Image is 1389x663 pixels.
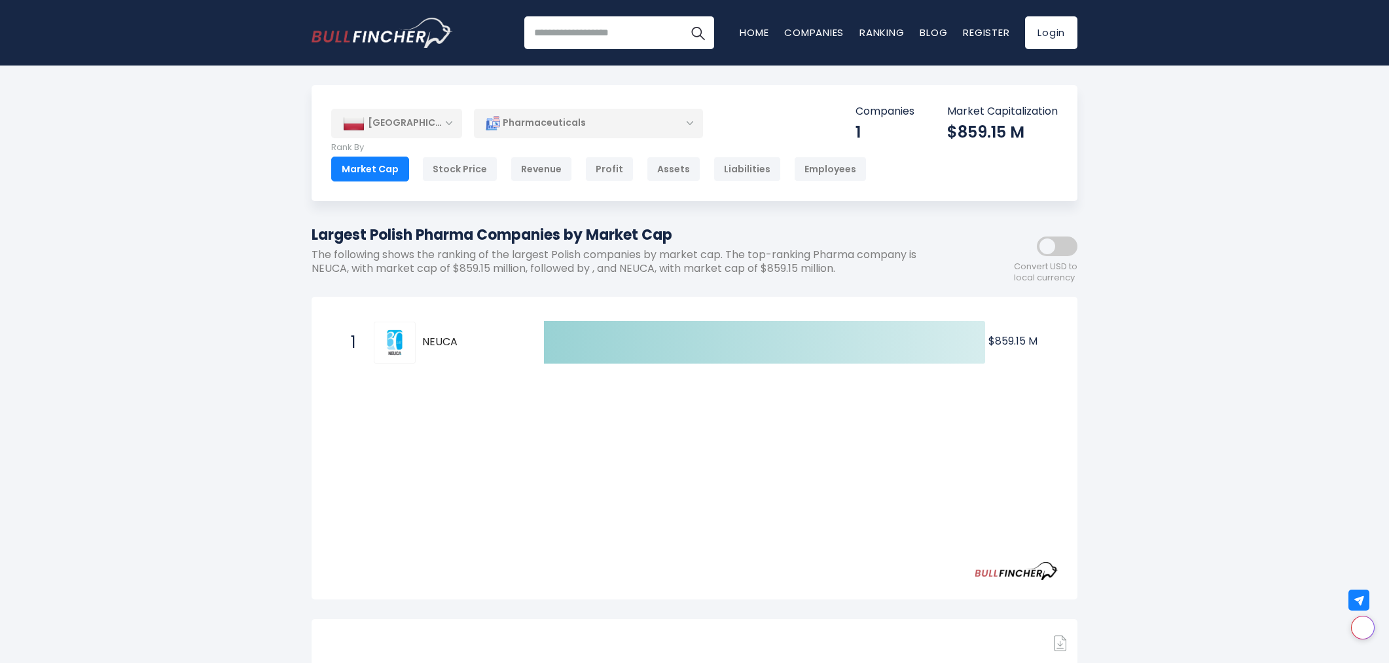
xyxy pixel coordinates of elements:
div: Stock Price [422,157,497,181]
h1: Largest Polish Pharma Companies by Market Cap [312,224,960,246]
a: Ranking [859,26,904,39]
button: Search [681,16,714,49]
span: Convert USD to local currency [1014,261,1077,284]
div: Assets [647,157,700,181]
span: NEUCA [422,335,521,349]
span: 1 [344,331,357,354]
text: $859.15 M [988,333,1037,349]
a: Go to homepage [312,18,452,48]
div: Revenue [511,157,572,181]
div: Employees [794,157,867,181]
a: Home [740,26,768,39]
img: Bullfincher logo [312,18,453,48]
a: Register [963,26,1009,39]
div: $859.15 M [947,122,1058,142]
p: The following shows the ranking of the largest Polish companies by market cap. The top-ranking Ph... [312,248,960,276]
p: Market Capitalization [947,105,1058,119]
a: Login [1025,16,1077,49]
a: Companies [784,26,844,39]
p: Companies [856,105,914,119]
div: 1 [856,122,914,142]
div: Pharmaceuticals [474,108,703,138]
img: NEUCA [376,324,414,362]
div: [GEOGRAPHIC_DATA] [331,109,462,138]
a: Blog [920,26,947,39]
p: Rank By [331,142,867,153]
div: Profit [585,157,634,181]
div: Market Cap [331,157,409,181]
div: Liabilities [713,157,781,181]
